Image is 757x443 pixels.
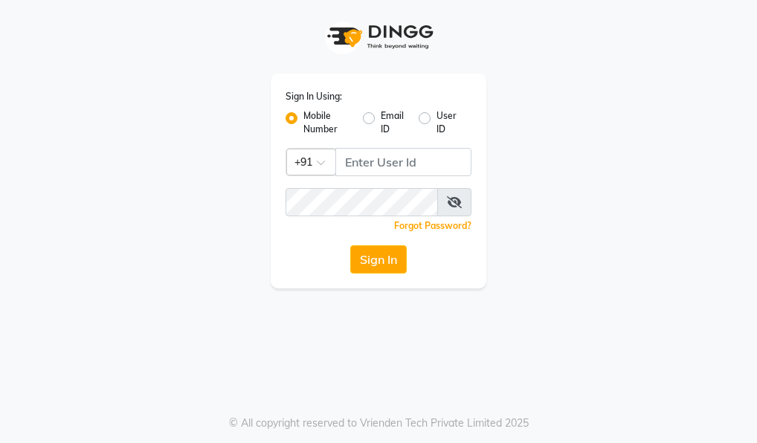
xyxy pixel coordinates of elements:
input: Username [335,148,471,176]
img: logo1.svg [319,15,438,59]
label: Mobile Number [303,109,351,136]
input: Username [286,188,438,216]
label: Email ID [381,109,406,136]
label: User ID [437,109,460,136]
label: Sign In Using: [286,90,342,103]
a: Forgot Password? [394,220,471,231]
button: Sign In [350,245,407,274]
